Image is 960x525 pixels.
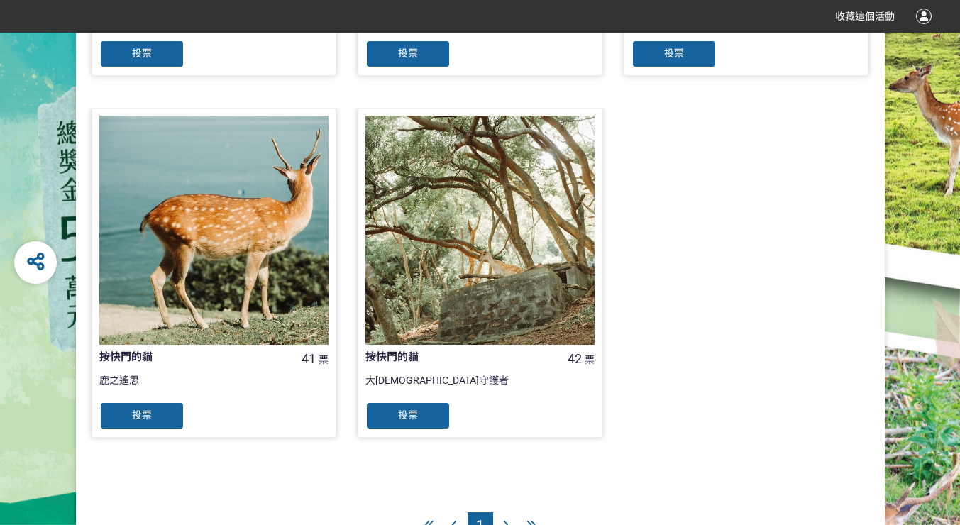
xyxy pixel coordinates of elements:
[132,409,152,421] span: 投票
[92,108,336,438] a: 按快門的貓41票鹿之遙思投票
[664,48,684,59] span: 投票
[302,351,316,366] span: 41
[398,48,418,59] span: 投票
[398,409,418,421] span: 投票
[835,11,895,22] span: 收藏這個活動
[319,354,329,365] span: 票
[568,351,582,366] span: 42
[99,349,282,365] div: 按快門的貓
[585,354,595,365] span: 票
[132,48,152,59] span: 投票
[99,373,329,402] div: 鹿之遙思
[365,349,548,365] div: 按快門的貓
[365,373,595,402] div: 大[DEMOGRAPHIC_DATA]守護者
[358,108,602,438] a: 按快門的貓42票大[DEMOGRAPHIC_DATA]守護者投票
